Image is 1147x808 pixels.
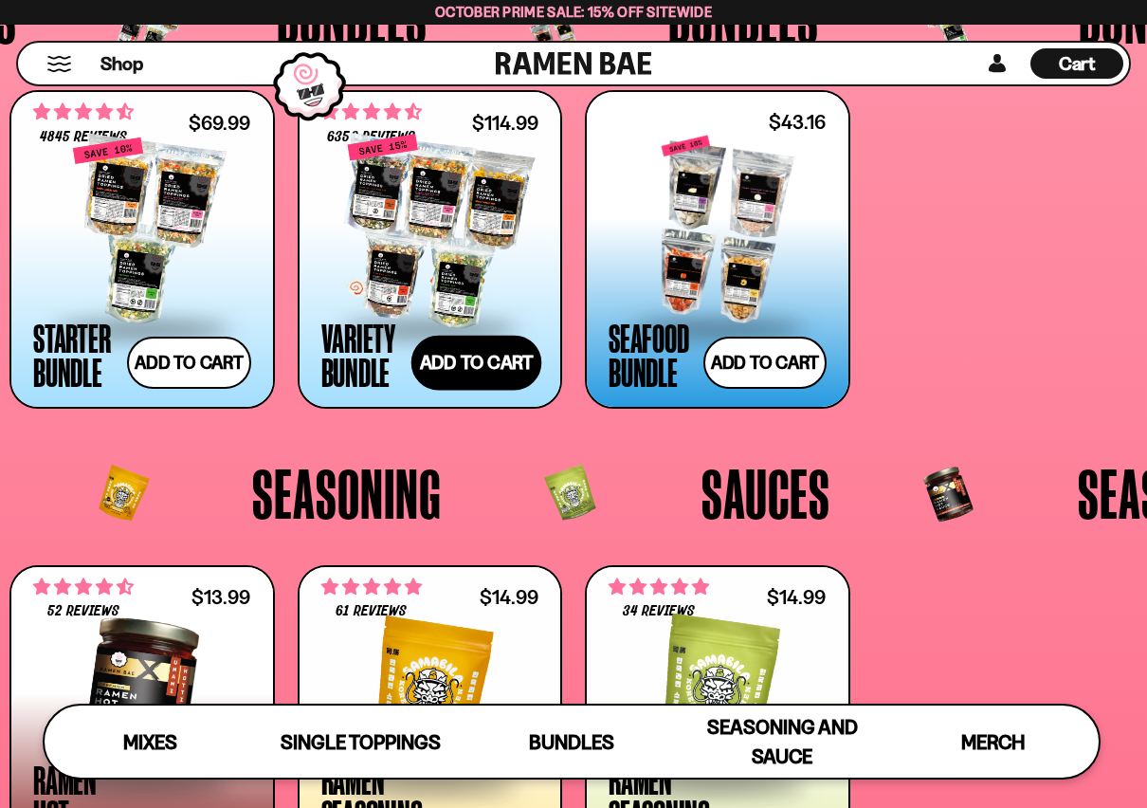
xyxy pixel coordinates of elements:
[298,90,563,409] a: 4.63 stars 6356 reviews $114.99 Variety Bundle Add to cart
[435,3,712,21] span: October Prime Sale: 15% off Sitewide
[189,114,250,132] div: $69.99
[33,321,118,389] div: Starter Bundle
[281,730,441,754] span: Single Toppings
[677,706,887,778] a: Seasoning and Sauce
[127,337,250,389] button: Add to cart
[472,114,538,132] div: $114.99
[961,730,1025,754] span: Merch
[46,56,72,72] button: Mobile Menu Trigger
[585,90,850,409] a: $43.16 Seafood Bundle Add to cart
[609,321,694,389] div: Seafood Bundle
[609,575,709,599] span: 5.00 stars
[327,130,414,145] span: 6356 reviews
[321,100,422,124] span: 4.63 stars
[703,337,826,389] button: Add to cart
[9,90,275,409] a: 4.71 stars 4845 reviews $69.99 Starter Bundle Add to cart
[255,706,465,778] a: Single Toppings
[480,588,538,606] div: $14.99
[529,730,614,754] span: Bundles
[769,113,826,131] div: $43.16
[252,458,442,528] span: Seasoning
[1059,52,1096,75] span: Cart
[33,575,134,599] span: 4.71 stars
[1030,43,1123,84] div: Cart
[767,588,826,606] div: $14.99
[321,575,422,599] span: 4.84 stars
[191,588,250,606] div: $13.99
[123,730,177,754] span: Mixes
[707,715,858,768] span: Seasoning and Sauce
[466,706,677,778] a: Bundles
[100,48,143,79] a: Shop
[701,458,830,528] span: Sauces
[888,706,1099,778] a: Merch
[411,336,542,391] button: Add to cart
[100,51,143,77] span: Shop
[40,130,127,145] span: 4845 reviews
[321,321,405,389] div: Variety Bundle
[33,100,134,124] span: 4.71 stars
[45,706,255,778] a: Mixes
